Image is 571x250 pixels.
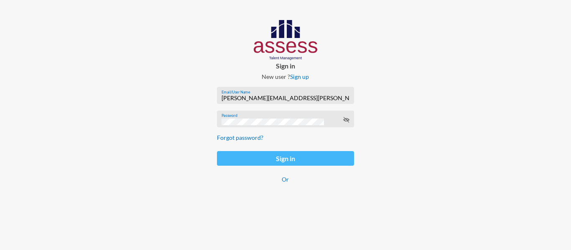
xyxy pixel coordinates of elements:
[222,95,349,101] input: Email/User Name
[217,151,354,166] button: Sign in
[290,73,309,80] a: Sign up
[217,176,354,183] p: Or
[217,134,263,141] a: Forgot password?
[210,62,360,70] p: Sign in
[210,73,360,80] p: New user ?
[254,20,318,60] img: AssessLogoo.svg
